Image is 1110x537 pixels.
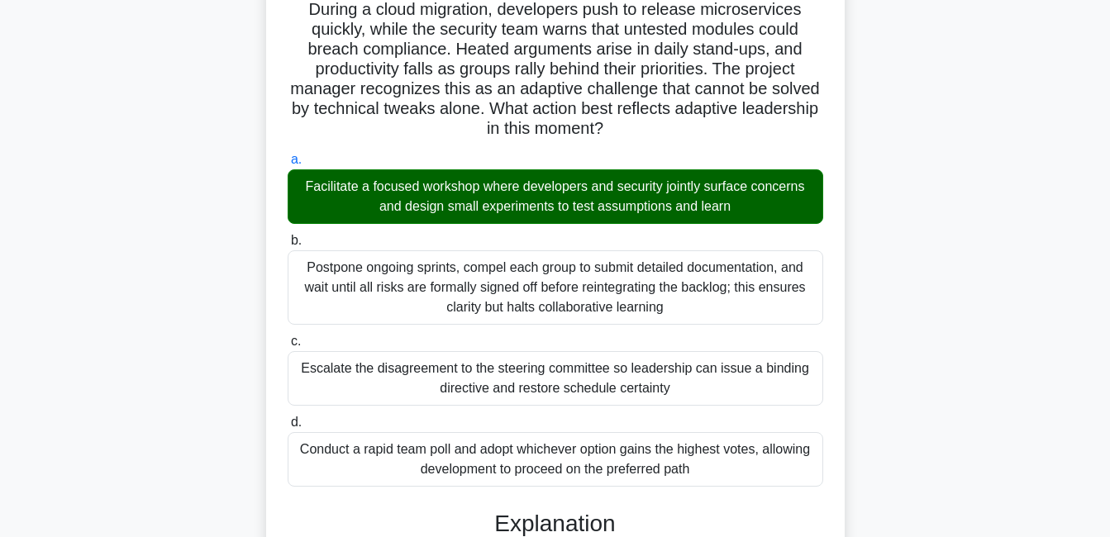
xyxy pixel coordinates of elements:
[288,250,823,325] div: Postpone ongoing sprints, compel each group to submit detailed documentation, and wait until all ...
[291,233,302,247] span: b.
[288,169,823,224] div: Facilitate a focused workshop where developers and security jointly surface concerns and design s...
[291,152,302,166] span: a.
[291,415,302,429] span: d.
[291,334,301,348] span: c.
[288,432,823,487] div: Conduct a rapid team poll and adopt whichever option gains the highest votes, allowing developmen...
[288,351,823,406] div: Escalate the disagreement to the steering committee so leadership can issue a binding directive a...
